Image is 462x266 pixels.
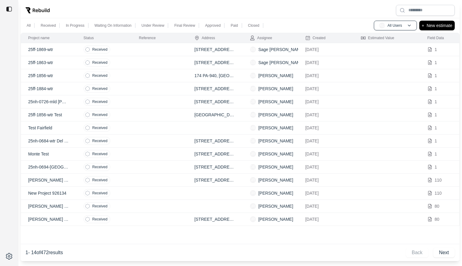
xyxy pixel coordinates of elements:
[258,164,293,170] p: [PERSON_NAME]
[427,22,452,29] p: New estimate
[435,177,442,183] p: 110
[250,177,256,183] span: JR
[250,112,256,118] span: MB
[435,46,437,53] p: 1
[250,190,256,196] span: JR
[435,125,437,131] p: 1
[419,21,455,30] button: +New estimate
[305,203,346,209] p: [DATE]
[28,60,69,66] p: 25ff-1863-wtr
[92,152,108,156] p: Received
[435,164,437,170] p: 1
[258,99,293,105] p: [PERSON_NAME]
[250,216,256,222] span: JR
[305,190,346,196] p: [DATE]
[194,36,215,40] div: Address
[435,138,437,144] p: 1
[92,86,108,91] p: Received
[258,46,304,53] p: Sage [PERSON_NAME]
[28,112,69,118] p: 25ff-1856-wtr Test
[258,125,293,131] p: [PERSON_NAME]
[433,248,455,257] button: Next
[92,217,108,222] p: Received
[28,86,69,92] p: 25ff-1884-wtr
[92,47,108,52] p: Received
[92,191,108,196] p: Received
[305,60,346,66] p: [DATE]
[250,86,256,92] span: MB
[28,216,69,222] p: [PERSON_NAME] Test
[28,36,50,40] div: Project name
[28,125,69,131] p: Test Fairfield
[25,249,63,256] p: 1 - 14 of 472 results
[305,151,346,157] p: [DATE]
[435,190,442,196] p: 110
[258,151,293,157] p: [PERSON_NAME]
[379,22,385,29] span: AU
[28,46,69,53] p: 25ff-1869-wtr
[435,151,437,157] p: 1
[28,177,69,183] p: [PERSON_NAME] Test
[258,86,293,92] p: [PERSON_NAME]
[187,135,243,148] td: [STREET_ADDRESS][PERSON_NAME]
[258,73,293,79] p: [PERSON_NAME]
[250,60,256,66] span: SS
[305,216,346,222] p: [DATE]
[28,203,69,209] p: [PERSON_NAME] Mit Test
[374,21,417,30] button: AUAll Users
[422,22,424,29] p: +
[92,99,108,104] p: Received
[139,36,156,40] div: Reference
[187,108,243,121] td: [GEOGRAPHIC_DATA]
[250,164,256,170] span: DE
[305,125,346,131] p: [DATE]
[187,161,243,174] td: [STREET_ADDRESS]
[250,46,256,53] span: SS
[258,60,304,66] p: Sage [PERSON_NAME]
[250,99,256,105] span: DE
[305,86,346,92] p: [DATE]
[435,112,437,118] p: 1
[258,138,293,144] p: [PERSON_NAME]
[92,204,108,209] p: Received
[174,23,195,28] p: Final Review
[435,216,440,222] p: 80
[305,46,346,53] p: [DATE]
[28,73,69,79] p: 25ff-1856-wtr
[250,36,272,40] div: Assignee
[248,23,259,28] p: Closed
[28,99,69,105] p: 25nh-0726-mld [PERSON_NAME]
[92,112,108,117] p: Received
[25,7,50,13] img: Rebuild
[92,125,108,130] p: Received
[305,138,346,144] p: [DATE]
[84,36,94,40] div: Status
[258,203,293,209] p: [PERSON_NAME]
[250,73,256,79] span: SM
[231,23,238,28] p: Paid
[361,36,394,40] div: Estimated Value
[187,69,243,82] td: 174 PA-940, [GEOGRAPHIC_DATA], PA 18224, [GEOGRAPHIC_DATA]
[187,213,243,226] td: [STREET_ADDRESS][US_STATE]
[66,23,84,28] p: In Progress
[187,56,243,69] td: [STREET_ADDRESS][PERSON_NAME]
[28,164,69,170] p: 25nh-0694-[GEOGRAPHIC_DATA]
[258,190,293,196] p: [PERSON_NAME]
[305,73,346,79] p: [DATE]
[92,60,108,65] p: Received
[305,36,326,40] div: Created
[95,23,131,28] p: Waiting On Information
[305,112,346,118] p: [DATE]
[258,112,293,118] p: [PERSON_NAME]
[92,178,108,182] p: Received
[305,177,346,183] p: [DATE]
[250,203,256,209] span: JR
[141,23,164,28] p: Under Review
[258,216,293,222] p: [PERSON_NAME]
[28,190,69,196] p: New Project 926134
[305,99,346,105] p: [DATE]
[250,151,256,157] span: JR
[187,148,243,161] td: [STREET_ADDRESS][US_STATE]
[435,73,437,79] p: 1
[27,23,31,28] p: All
